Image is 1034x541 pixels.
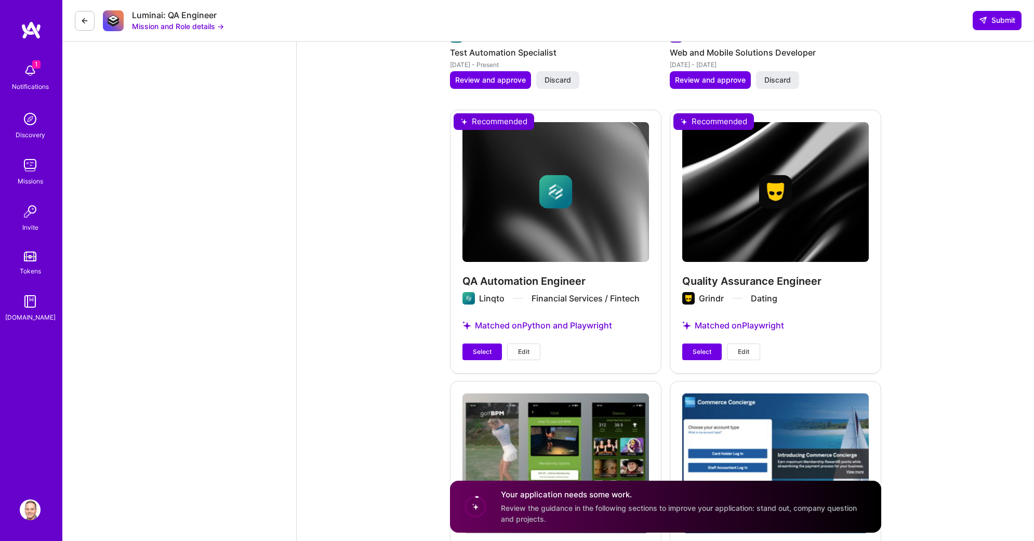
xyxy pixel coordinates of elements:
[518,347,529,357] span: Edit
[473,347,492,357] span: Select
[20,60,41,81] img: bell
[21,21,42,39] img: logo
[22,222,38,233] div: Invite
[132,10,224,21] div: Luminai: QA Engineer
[727,344,760,360] button: Edit
[536,71,579,89] button: Discard
[17,499,43,520] a: User Avatar
[670,71,751,89] button: Review and approve
[450,71,531,89] button: Review and approve
[24,252,36,261] img: tokens
[973,11,1022,30] button: Submit
[545,75,571,85] span: Discard
[5,312,56,323] div: [DOMAIN_NAME]
[738,347,749,357] span: Edit
[132,21,224,32] button: Mission and Role details →
[501,504,857,523] span: Review the guidance in the following sections to improve your application: stand out, company que...
[81,17,89,25] i: icon LeftArrowDark
[979,16,987,24] i: icon SendLight
[501,490,869,500] h4: Your application needs some work.
[20,291,41,312] img: guide book
[20,109,41,129] img: discovery
[675,75,746,85] span: Review and approve
[18,176,43,187] div: Missions
[20,155,41,176] img: teamwork
[979,15,1015,25] span: Submit
[20,266,41,276] div: Tokens
[764,75,791,85] span: Discard
[20,499,41,520] img: User Avatar
[682,344,722,360] button: Select
[693,347,711,357] span: Select
[670,59,881,70] div: [DATE] - [DATE]
[12,81,49,92] div: Notifications
[16,129,45,140] div: Discovery
[455,75,526,85] span: Review and approve
[450,59,661,70] div: [DATE] - Present
[756,71,799,89] button: Discard
[450,46,661,59] h4: Test Automation Specialist
[103,10,124,31] img: Company Logo
[462,344,502,360] button: Select
[32,60,41,69] span: 1
[20,201,41,222] img: Invite
[507,344,540,360] button: Edit
[670,46,881,59] h4: Web and Mobile Solutions Developer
